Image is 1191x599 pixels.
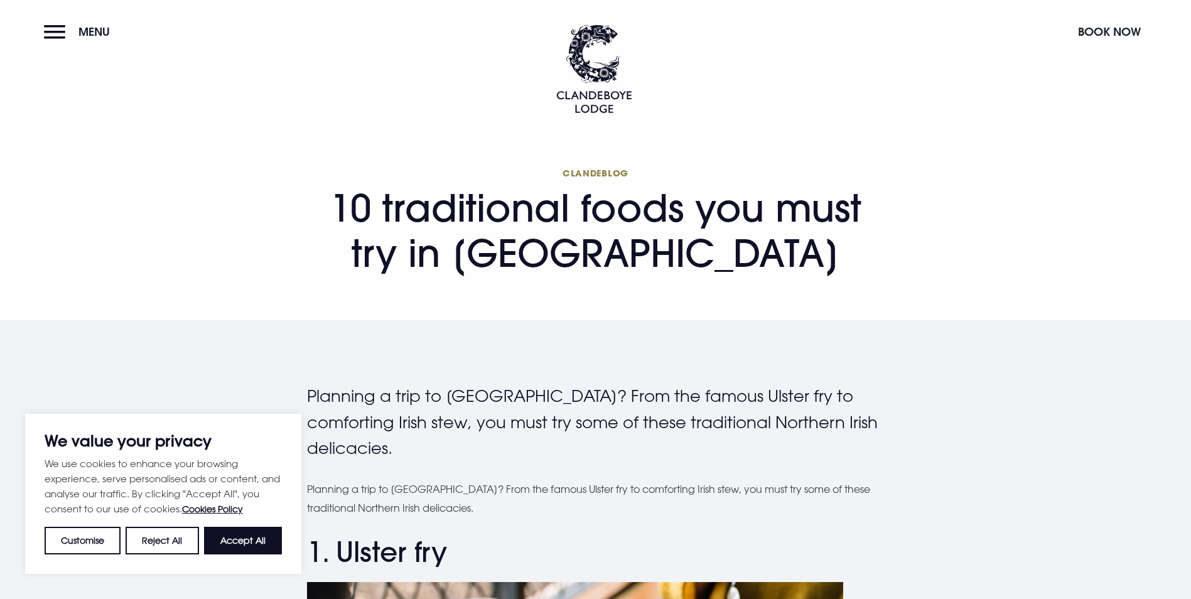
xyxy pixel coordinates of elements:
[556,24,632,113] img: Clandeboye Lodge
[204,527,282,554] button: Accept All
[78,24,110,39] span: Menu
[307,383,885,461] p: Planning a trip to [GEOGRAPHIC_DATA]? From the famous Ulster fry to comforting Irish stew, you mu...
[182,504,243,514] a: Cookies Policy
[45,456,282,517] p: We use cookies to enhance your browsing experience, serve personalised ads or content, and analys...
[126,527,198,554] button: Reject All
[45,433,282,448] p: We value your privacy
[307,167,885,276] h1: 10 traditional foods you must try in [GEOGRAPHIC_DATA]
[44,18,116,45] button: Menu
[1072,18,1147,45] button: Book Now
[45,527,121,554] button: Customise
[25,414,301,574] div: We value your privacy
[307,536,885,569] h2: 1. Ulster fry
[307,167,885,179] span: Clandeblog
[307,480,885,518] p: Planning a trip to [GEOGRAPHIC_DATA]? From the famous Ulster fry to comforting Irish stew, you mu...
